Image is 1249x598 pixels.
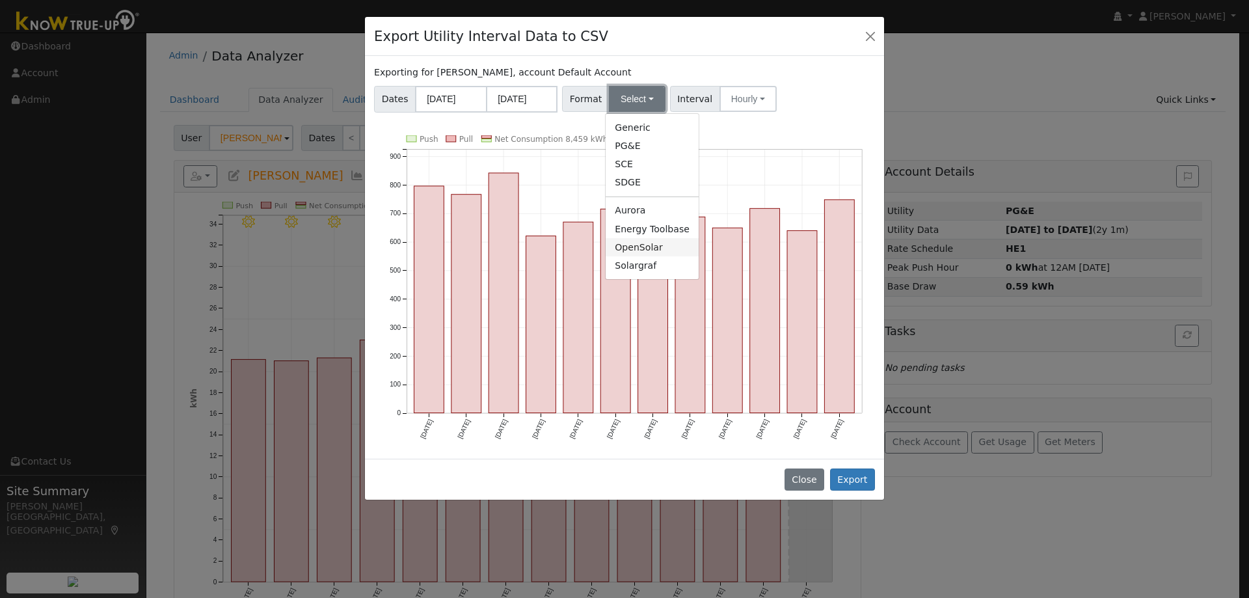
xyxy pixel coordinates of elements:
[374,26,608,47] h4: Export Utility Interval Data to CSV
[526,236,556,413] rect: onclick=""
[390,181,401,188] text: 800
[569,418,584,439] text: [DATE]
[390,267,401,274] text: 500
[750,208,780,413] rect: onclick=""
[606,256,699,275] a: Solargraf
[451,194,481,413] rect: onclick=""
[606,118,699,137] a: Generic
[825,200,855,413] rect: onclick=""
[606,137,699,155] a: PG&E
[531,418,546,439] text: [DATE]
[785,469,824,491] button: Close
[755,418,770,439] text: [DATE]
[792,418,807,439] text: [DATE]
[390,153,401,160] text: 900
[390,324,401,331] text: 300
[606,238,699,256] a: OpenSolar
[459,135,473,144] text: Pull
[719,86,777,112] button: Hourly
[374,86,416,113] span: Dates
[861,27,880,45] button: Close
[609,86,665,112] button: Select
[374,66,631,79] label: Exporting for [PERSON_NAME], account Default Account
[643,418,658,439] text: [DATE]
[787,230,817,413] rect: onclick=""
[414,186,444,413] rect: onclick=""
[494,135,608,144] text: Net Consumption 8,459 kWh
[420,135,438,144] text: Push
[829,418,844,439] text: [DATE]
[390,210,401,217] text: 700
[600,209,630,413] rect: onclick=""
[670,86,720,112] span: Interval
[390,381,401,388] text: 100
[830,469,875,491] button: Export
[718,418,732,439] text: [DATE]
[390,295,401,303] text: 400
[606,202,699,220] a: Aurora
[606,174,699,192] a: SDGE
[397,409,401,416] text: 0
[638,238,668,413] rect: onclick=""
[457,418,472,439] text: [DATE]
[562,86,610,112] span: Format
[712,228,742,413] rect: onclick=""
[390,238,401,245] text: 600
[675,217,705,413] rect: onclick=""
[419,418,434,439] text: [DATE]
[390,352,401,359] text: 200
[606,156,699,174] a: SCE
[489,173,518,413] rect: onclick=""
[494,418,509,439] text: [DATE]
[680,418,695,439] text: [DATE]
[606,418,621,439] text: [DATE]
[563,222,593,413] rect: onclick=""
[606,220,699,238] a: Energy Toolbase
